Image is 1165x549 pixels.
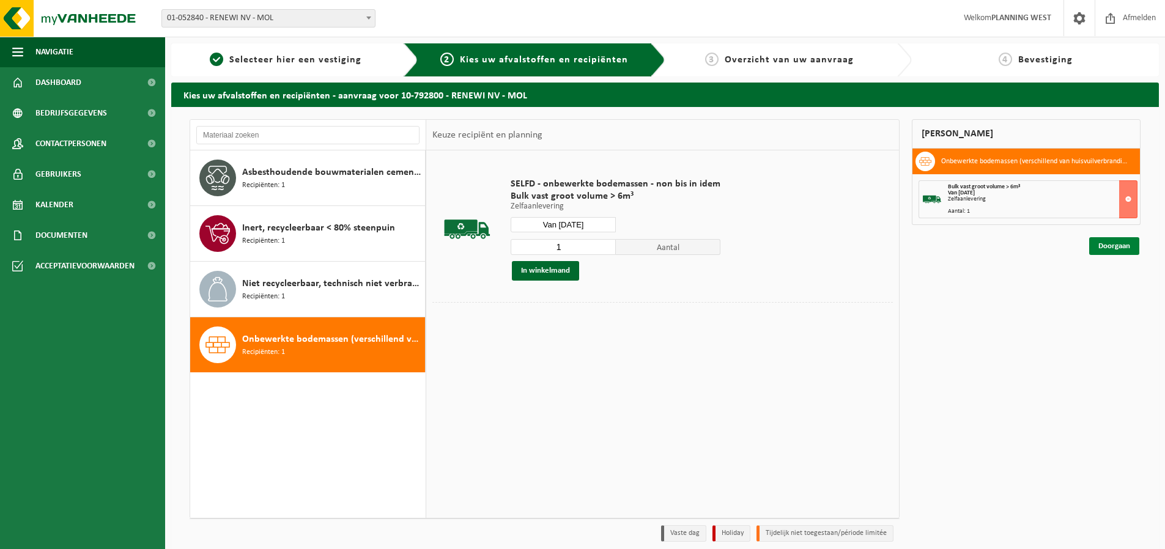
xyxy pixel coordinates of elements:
span: Bulk vast groot volume > 6m³ [511,190,720,202]
button: Inert, recycleerbaar < 80% steenpuin Recipiënten: 1 [190,206,426,262]
span: Niet recycleerbaar, technisch niet verbrandbaar afval (brandbaar) [242,276,422,291]
span: Recipiënten: 1 [242,180,285,191]
span: 3 [705,53,719,66]
span: Acceptatievoorwaarden [35,251,135,281]
span: Aantal [616,239,721,255]
a: Doorgaan [1089,237,1139,255]
span: 01-052840 - RENEWI NV - MOL [161,9,375,28]
span: Contactpersonen [35,128,106,159]
span: Gebruikers [35,159,81,190]
span: Dashboard [35,67,81,98]
span: 2 [440,53,454,66]
h3: Onbewerkte bodemassen (verschillend van huisvuilverbrandingsinstallatie, non bis in idem) [941,152,1131,171]
span: Recipiënten: 1 [242,291,285,303]
span: 01-052840 - RENEWI NV - MOL [162,10,375,27]
span: SELFD - onbewerkte bodemassen - non bis in idem [511,178,720,190]
button: Onbewerkte bodemassen (verschillend van huisvuilverbrandingsinstallatie, non bis in idem) Recipië... [190,317,426,372]
span: Bedrijfsgegevens [35,98,107,128]
span: 1 [210,53,223,66]
strong: Van [DATE] [948,190,975,196]
button: Asbesthoudende bouwmaterialen cementgebonden (hechtgebonden) Recipiënten: 1 [190,150,426,206]
span: Recipiënten: 1 [242,235,285,247]
span: Overzicht van uw aanvraag [725,55,854,65]
span: Kalender [35,190,73,220]
li: Holiday [712,525,750,542]
span: Navigatie [35,37,73,67]
span: Inert, recycleerbaar < 80% steenpuin [242,221,395,235]
input: Materiaal zoeken [196,126,420,144]
div: Keuze recipiënt en planning [426,120,549,150]
div: Zelfaanlevering [948,196,1137,202]
span: Asbesthoudende bouwmaterialen cementgebonden (hechtgebonden) [242,165,422,180]
span: 4 [999,53,1012,66]
span: Documenten [35,220,87,251]
button: Niet recycleerbaar, technisch niet verbrandbaar afval (brandbaar) Recipiënten: 1 [190,262,426,317]
h2: Kies uw afvalstoffen en recipiënten - aanvraag voor 10-792800 - RENEWI NV - MOL [171,83,1159,106]
li: Vaste dag [661,525,706,542]
div: [PERSON_NAME] [912,119,1141,149]
span: Onbewerkte bodemassen (verschillend van huisvuilverbrandingsinstallatie, non bis in idem) [242,332,422,347]
span: Selecteer hier een vestiging [229,55,361,65]
span: Bevestiging [1018,55,1073,65]
span: Recipiënten: 1 [242,347,285,358]
strong: PLANNING WEST [991,13,1051,23]
a: 1Selecteer hier een vestiging [177,53,394,67]
div: Aantal: 1 [948,208,1137,215]
span: Kies uw afvalstoffen en recipiënten [460,55,628,65]
span: Bulk vast groot volume > 6m³ [948,183,1020,190]
li: Tijdelijk niet toegestaan/période limitée [756,525,893,542]
p: Zelfaanlevering [511,202,720,211]
input: Selecteer datum [511,217,616,232]
button: In winkelmand [512,261,579,281]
